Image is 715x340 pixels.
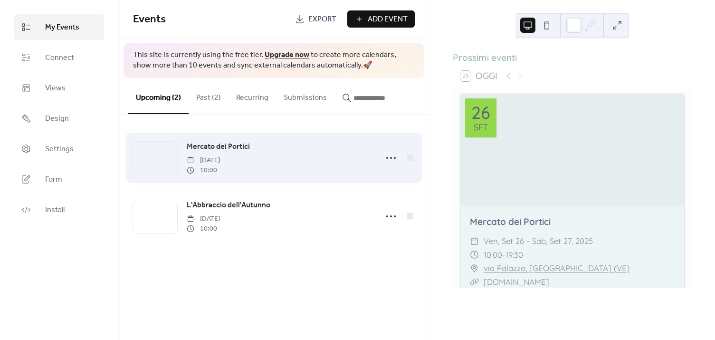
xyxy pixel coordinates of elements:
span: Events [133,9,166,30]
span: Connect [45,52,74,64]
span: Export [308,14,336,25]
span: - [502,248,505,262]
div: ​ [470,275,479,289]
span: Add Event [368,14,408,25]
a: Export [288,10,343,28]
button: Submissions [276,78,334,113]
span: ven, set 26 - sab, set 27, 2025 [484,234,593,248]
span: This site is currently using the free tier. to create more calendars, show more than 10 events an... [133,50,415,71]
a: Settings [14,136,104,162]
a: Form [14,166,104,192]
div: Prossimi eventi [453,51,692,65]
a: L'Abbraccio dell'Autunno [187,199,270,212]
div: ​ [470,248,479,262]
a: Mercato dei Portici [187,141,250,153]
span: 19:30 [505,248,523,262]
span: Settings [45,144,74,155]
a: via Palazzo, [GEOGRAPHIC_DATA] (VE) [484,262,629,275]
a: Connect [14,45,104,70]
button: Recurring [229,78,276,113]
span: 10:00 [484,248,502,262]
a: Install [14,197,104,223]
a: My Events [14,14,104,40]
button: Past (2) [189,78,229,113]
div: 26 [471,104,490,121]
a: Views [14,75,104,101]
span: Install [45,204,65,216]
a: Design [14,106,104,131]
span: 10:00 [187,165,220,175]
div: ​ [470,234,479,248]
button: Add Event [347,10,415,28]
a: Upgrade now [265,48,309,62]
a: [DOMAIN_NAME] [484,277,549,287]
span: Form [45,174,62,185]
div: ​ [470,262,479,275]
span: My Events [45,22,79,33]
span: Views [45,83,66,94]
span: 10:00 [187,224,220,234]
span: [DATE] [187,155,220,165]
div: set [474,123,488,132]
a: Mercato dei Portici [470,216,551,227]
button: Upcoming (2) [128,78,189,114]
span: Design [45,113,69,125]
span: [DATE] [187,214,220,224]
span: L'Abbraccio dell'Autunno [187,200,270,211]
